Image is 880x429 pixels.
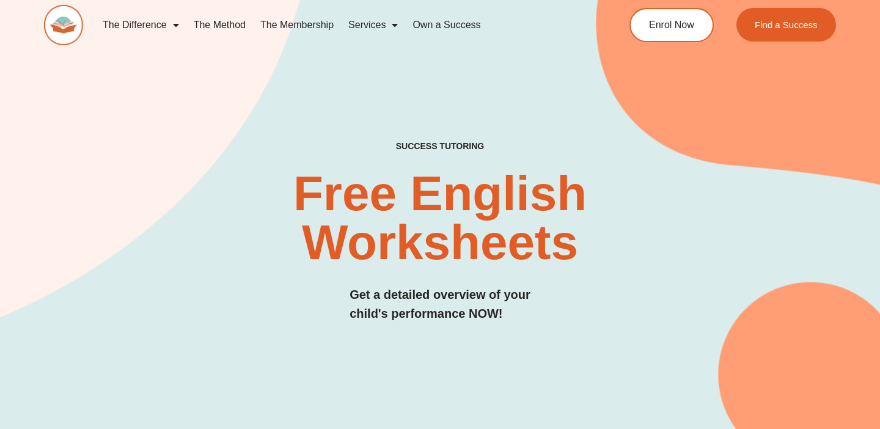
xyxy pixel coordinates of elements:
[405,11,488,39] a: Own a Success
[629,8,714,42] a: Enrol Now
[95,11,584,39] nav: Menu
[253,11,341,39] a: The Membership
[649,20,694,30] span: Enrol Now
[323,141,557,152] h4: SUCCESS TUTORING​
[350,285,530,323] h3: Get a detailed overview of your child's performance NOW!
[755,20,818,29] span: Find a Success
[736,8,836,42] a: Find a Success
[341,11,405,39] a: Services
[186,11,253,39] a: The Method
[178,169,701,267] h2: Free English Worksheets​
[95,11,186,39] a: The Difference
